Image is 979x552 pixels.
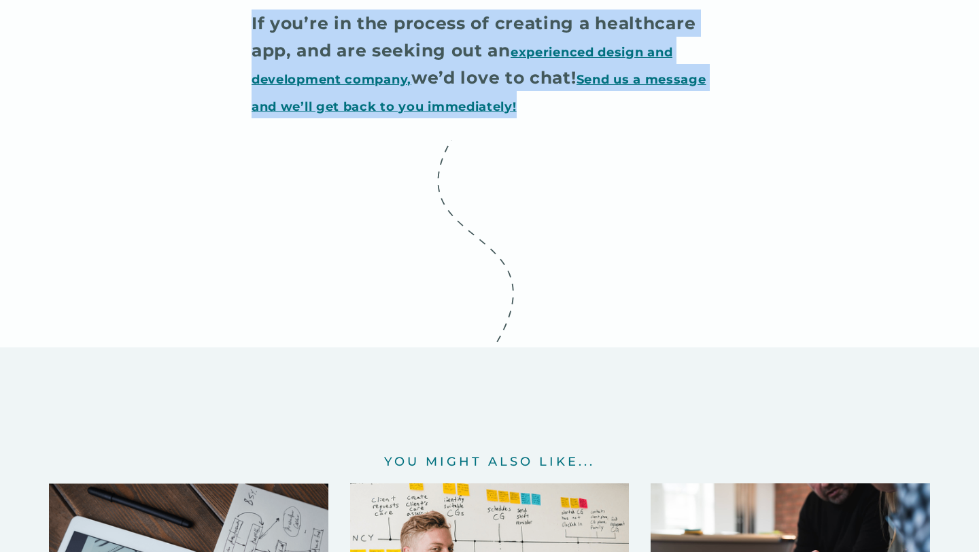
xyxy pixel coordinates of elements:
[252,72,706,114] a: Send us a message and we’ll get back to you immediately!
[252,45,672,87] a: experienced design and development company,
[252,13,695,61] strong: If you’re in the process of creating a healthcare app, and are seeking out an
[411,67,577,88] strong: we’d love to chat!
[384,454,595,470] h2: You Might also like...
